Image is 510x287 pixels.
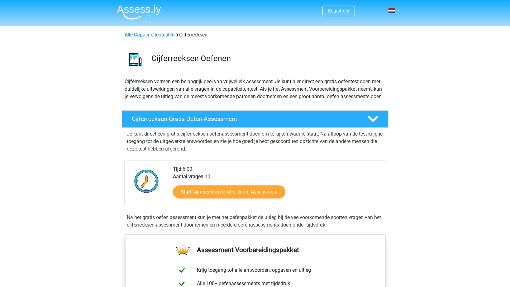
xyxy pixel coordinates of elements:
div: Na het gratis oefen assessment kun je met het oefenpakket de uitleg bij de veelvoorkomende soorte... [124,214,386,229]
p: Je kunt direct een gratis cijferreeksen oefenassessment doen om te kijken waar je staat. Na afloo... [127,130,384,153]
a: Start Cijferreeksen Gratis Oefen Assessment [173,185,285,199]
a: Alle Capaciteitentesten [125,32,175,38]
b: Aantal vragen: [173,174,205,179]
p: Cijferreeksen vormen een belangrijk deel van vrijwel elk assessment. Je kunt hier direct een grat... [125,78,386,100]
img: cijferreeksen [122,46,149,73]
div: Cijferreeksen [122,31,388,39]
div: 6:00 10 [168,165,385,206]
h4: Cijferreeksen Gratis Oefen Assessment [132,115,357,122]
b: Tijd: [173,166,183,172]
h3: Cijferreeksen Oefenen [151,54,384,63]
img: Klok [131,165,162,197]
a: Cijferreeksen Gratis Oefen Assessment [119,110,391,128]
img: Assessly [117,5,161,20]
a: Registreer [328,8,350,14]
